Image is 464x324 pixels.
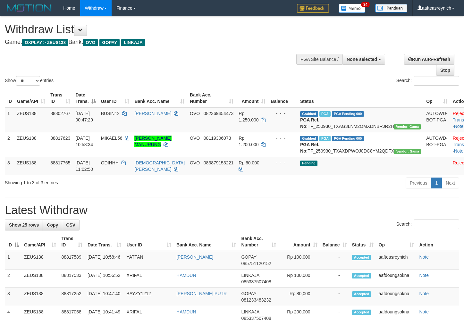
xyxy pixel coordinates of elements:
span: Vendor URL: https://trx31.1velocity.biz [394,149,421,154]
a: HAMDUN [176,273,196,278]
span: Marked by aafsreyleap [319,111,331,117]
td: 2 [5,132,14,157]
a: HAMDUN [176,309,196,314]
img: panduan.png [375,4,407,12]
span: MIKAEL56 [101,136,122,141]
span: 88817765 [50,160,70,165]
td: XRIFAL [124,270,174,288]
span: Copy 082369454473 to clipboard [204,111,233,116]
span: Copy 08119306073 to clipboard [204,136,231,141]
img: Feedback.jpg [297,4,329,13]
td: Rp 100,000 [279,251,320,270]
div: PGA Site Balance / [296,54,342,65]
td: ZEUS138 [14,132,48,157]
span: [DATE] 00:47:29 [75,111,93,122]
th: Amount: activate to sort column ascending [279,233,320,251]
a: [PERSON_NAME] [134,111,171,116]
td: 88817252 [59,288,85,306]
span: ODIHHH [101,160,119,165]
th: Status: activate to sort column ascending [350,233,376,251]
img: MOTION_logo.png [5,3,54,13]
td: 3 [5,288,21,306]
span: Accepted [352,310,371,315]
span: Grabbed [300,111,318,117]
img: Button%20Memo.svg [339,4,366,13]
td: ZEUS138 [21,251,59,270]
td: 2 [5,270,21,288]
span: [DATE] 10:58:34 [75,136,93,147]
td: Rp 80,000 [279,288,320,306]
th: Balance [268,89,298,107]
td: - [320,251,350,270]
th: Bank Acc. Name: activate to sort column ascending [174,233,239,251]
td: [DATE] 10:47:40 [85,288,124,306]
td: aafteasreynich [376,251,417,270]
h1: Withdraw List [5,23,303,36]
span: Accepted [352,291,371,297]
th: Status [298,89,424,107]
th: Bank Acc. Name: activate to sort column ascending [132,89,187,107]
span: Grabbed [300,136,318,141]
a: [PERSON_NAME] PUTR [176,291,227,296]
label: Search: [396,220,459,229]
th: Balance: activate to sort column ascending [320,233,350,251]
span: PGA Pending [332,136,364,141]
td: aafdoungsokna [376,270,417,288]
label: Search: [396,76,459,86]
td: - [320,288,350,306]
div: Showing 1 to 3 of 3 entries [5,177,189,186]
span: CSV [66,222,75,228]
span: OVO [190,111,200,116]
span: Rp 1.200.000 [239,136,258,147]
h1: Latest Withdraw [5,204,459,217]
span: OVO [83,39,98,46]
th: Trans ID: activate to sort column ascending [59,233,85,251]
span: Copy 085337507408 to clipboard [241,316,271,321]
div: - - - [271,135,295,141]
span: 88817623 [50,136,70,141]
a: Stop [436,65,454,76]
span: Accepted [352,255,371,260]
a: Note [419,309,429,314]
span: OVO [190,160,200,165]
span: BUSIN12 [101,111,120,116]
a: Previous [406,178,431,188]
a: Note [419,291,429,296]
td: ZEUS138 [21,270,59,288]
td: aafdoungsokna [376,288,417,306]
td: 1 [5,251,21,270]
span: Show 25 rows [9,222,39,228]
th: Trans ID: activate to sort column ascending [48,89,73,107]
select: Showentries [16,76,40,86]
td: 1 [5,107,14,132]
span: Copy 081233483232 to clipboard [241,297,271,303]
td: ZEUS138 [14,107,48,132]
button: None selected [342,54,385,65]
input: Search: [414,220,459,229]
span: GOPAY [241,254,256,260]
td: BAYZY1212 [124,288,174,306]
a: Copy [43,220,62,230]
a: [PERSON_NAME] MANURUNG [134,136,171,147]
th: User ID: activate to sort column ascending [124,233,174,251]
span: Accepted [352,273,371,278]
h4: Game: Bank: [5,39,303,46]
span: GOPAY [99,39,120,46]
a: Note [419,254,429,260]
th: ID [5,89,14,107]
span: 34 [361,2,370,7]
th: Game/API: activate to sort column ascending [14,89,48,107]
input: Search: [414,76,459,86]
td: [DATE] 10:56:52 [85,270,124,288]
th: User ID: activate to sort column ascending [98,89,132,107]
th: Game/API: activate to sort column ascending [21,233,59,251]
span: LINKAJA [241,273,259,278]
span: 88802767 [50,111,70,116]
a: Note [454,124,464,129]
th: Date Trans.: activate to sort column descending [73,89,98,107]
span: Rp 1.250.000 [239,111,258,122]
span: LINKAJA [121,39,145,46]
a: [DEMOGRAPHIC_DATA][PERSON_NAME] [134,160,185,172]
div: - - - [271,110,295,117]
td: ZEUS138 [21,288,59,306]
